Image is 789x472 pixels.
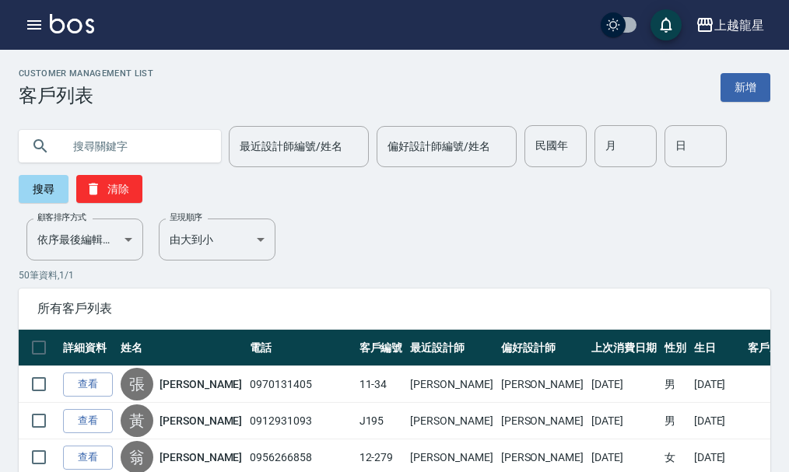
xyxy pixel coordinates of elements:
[19,85,153,107] h3: 客戶列表
[690,366,745,403] td: [DATE]
[587,403,661,439] td: [DATE]
[159,219,275,260] div: 由大到小
[50,14,94,33] img: Logo
[19,268,770,282] p: 50 筆資料, 1 / 1
[246,366,355,403] td: 0970131405
[587,330,661,366] th: 上次消費日期
[160,376,242,392] a: [PERSON_NAME]
[19,68,153,79] h2: Customer Management List
[170,212,202,223] label: 呈現順序
[689,9,770,41] button: 上越龍星
[356,330,407,366] th: 客戶編號
[63,372,113,397] a: 查看
[63,446,113,470] a: 查看
[160,449,242,465] a: [PERSON_NAME]
[62,125,209,167] input: 搜尋關鍵字
[690,330,745,366] th: 生日
[661,403,690,439] td: 男
[37,301,752,316] span: 所有客戶列表
[246,330,355,366] th: 電話
[497,366,587,403] td: [PERSON_NAME]
[587,366,661,403] td: [DATE]
[59,330,117,366] th: 詳細資料
[26,219,143,260] div: 依序最後編輯時間
[406,366,496,403] td: [PERSON_NAME]
[121,368,153,400] div: 張
[356,403,407,439] td: J195
[356,366,407,403] td: 11-34
[160,413,242,428] a: [PERSON_NAME]
[19,175,68,203] button: 搜尋
[721,73,770,102] a: 新增
[406,330,496,366] th: 最近設計師
[76,175,142,203] button: 清除
[661,330,690,366] th: 性別
[714,16,764,35] div: 上越龍星
[690,403,745,439] td: [DATE]
[406,403,496,439] td: [PERSON_NAME]
[63,409,113,433] a: 查看
[246,403,355,439] td: 0912931093
[650,9,682,40] button: save
[117,330,246,366] th: 姓名
[497,330,587,366] th: 偏好設計師
[121,404,153,437] div: 黃
[37,212,86,223] label: 顧客排序方式
[497,403,587,439] td: [PERSON_NAME]
[661,366,690,403] td: 男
